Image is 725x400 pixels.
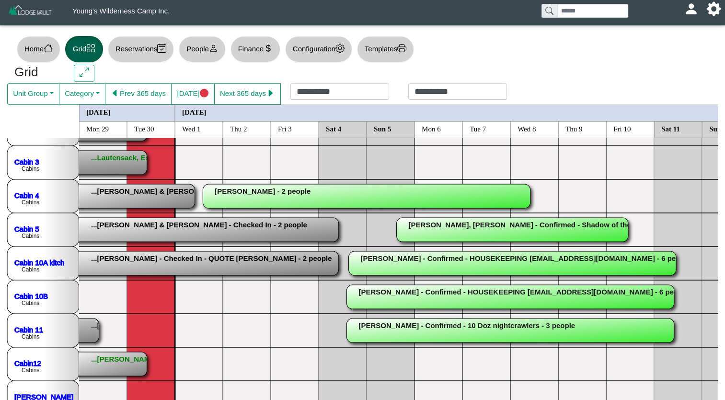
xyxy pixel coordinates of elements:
[14,224,39,233] a: Cabin 5
[134,125,154,132] text: Tue 30
[209,44,218,53] svg: person
[545,7,553,14] svg: search
[111,89,120,98] svg: caret left fill
[86,125,109,132] text: Mon 29
[374,125,391,132] text: Sun 5
[171,83,214,105] button: [DATE]circle fill
[266,89,275,98] svg: caret right fill
[7,83,59,105] button: Unit Group
[230,125,247,132] text: Thu 2
[8,4,53,21] img: Z
[108,36,174,62] button: Reservationscalendar2 check
[182,125,200,132] text: Wed 1
[357,36,414,62] button: Templatesprinter
[688,5,695,12] svg: person fill
[65,36,103,62] button: Gridgrid
[408,83,507,100] input: Check out
[264,44,273,53] svg: currency dollar
[518,125,536,132] text: Wed 8
[22,266,39,273] text: Cabins
[285,36,352,62] button: Configurationgear
[86,44,95,53] svg: grid
[182,108,207,116] text: [DATE]
[565,125,582,132] text: Thu 9
[22,199,39,206] text: Cabins
[14,157,39,165] a: Cabin 3
[470,125,486,132] text: Tue 7
[14,258,64,266] a: Cabin 10A kitch
[326,125,342,132] text: Sat 4
[157,44,166,53] svg: calendar2 check
[200,89,209,98] svg: circle fill
[290,83,389,100] input: Check in
[74,65,94,82] button: arrows angle expand
[278,125,292,132] text: Fri 3
[14,65,59,80] h3: Grid
[14,325,43,333] a: Cabin 11
[105,83,172,105] button: caret left fillPrev 365 days
[86,108,111,116] text: [DATE]
[661,125,680,132] text: Sat 11
[17,36,60,62] button: Homehouse
[335,44,345,53] svg: gear
[22,333,39,340] text: Cabins
[214,83,281,105] button: Next 365 dayscaret right fill
[710,5,717,12] svg: gear fill
[44,44,53,53] svg: house
[22,300,39,306] text: Cabins
[59,83,105,105] button: Category
[22,165,39,172] text: Cabins
[14,191,39,199] a: Cabin 4
[613,125,631,132] text: Fri 10
[14,359,41,367] a: Cabin12
[14,292,48,300] a: Cabin 10B
[422,125,441,132] text: Mon 6
[22,233,39,239] text: Cabins
[22,367,39,374] text: Cabins
[397,44,406,53] svg: printer
[230,36,280,62] button: Financecurrency dollar
[80,68,89,77] svg: arrows angle expand
[179,36,225,62] button: Peopleperson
